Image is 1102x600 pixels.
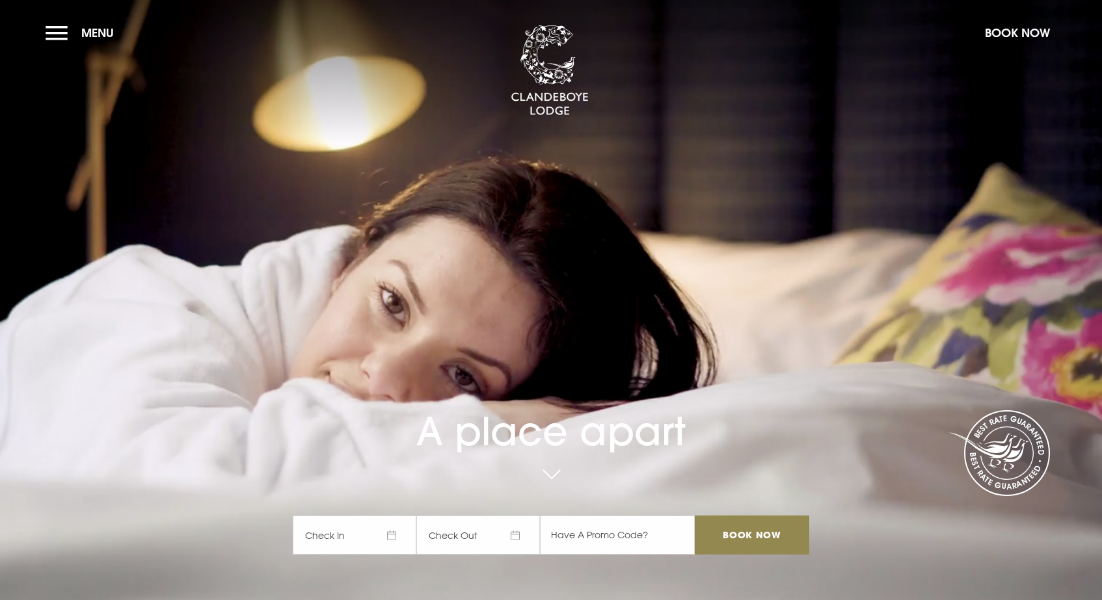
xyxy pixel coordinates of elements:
[293,515,416,554] span: Check In
[46,19,120,47] button: Menu
[81,25,114,40] span: Menu
[293,372,809,454] h1: A place apart
[695,515,809,554] input: Book Now
[978,19,1056,47] button: Book Now
[540,515,695,554] input: Have A Promo Code?
[416,515,540,554] span: Check Out
[511,25,589,116] img: Clandeboye Lodge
